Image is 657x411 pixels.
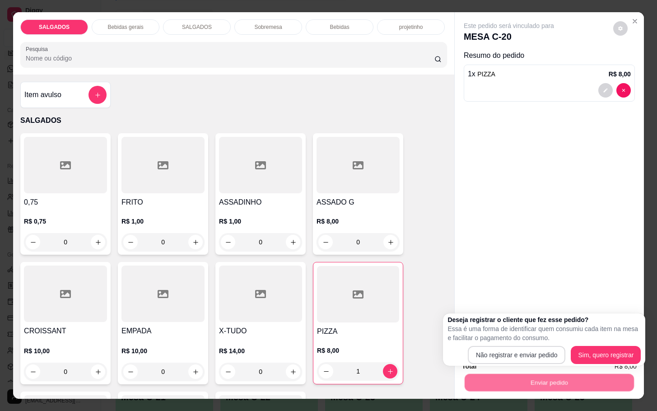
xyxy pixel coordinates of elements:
[462,363,476,370] strong: Total
[598,83,613,98] button: decrease-product-quantity
[447,324,641,342] p: Essa é uma forma de identificar quem consumiu cada item na mesa e facilitar o pagamento do consumo.
[107,23,143,31] p: Bebidas gerais
[91,235,105,249] button: increase-product-quantity
[464,21,554,30] p: Este pedido será vinculado para
[317,197,400,208] h4: ASSADO G
[221,235,235,249] button: decrease-product-quantity
[219,346,302,355] p: R$ 14,00
[465,374,634,391] button: Enviar pedido
[188,235,203,249] button: increase-product-quantity
[468,69,495,79] p: 1 x
[188,364,203,379] button: increase-product-quantity
[24,326,107,336] h4: CROISSANT
[39,23,70,31] p: SALGADOS
[317,326,399,337] h4: PIZZA
[464,50,635,61] p: Resumo do pedido
[24,197,107,208] h4: 0,75
[317,346,399,355] p: R$ 8,00
[26,45,51,53] label: Pesquisa
[26,235,40,249] button: decrease-product-quantity
[219,197,302,208] h4: ASSADINHO
[24,89,61,100] h4: Item avulso
[477,70,495,78] span: PIZZA
[219,217,302,226] p: R$ 1,00
[330,23,349,31] p: Bebidas
[24,217,107,226] p: R$ 0,75
[319,364,333,378] button: decrease-product-quantity
[286,235,300,249] button: increase-product-quantity
[609,70,631,79] p: R$ 8,00
[123,235,138,249] button: decrease-product-quantity
[26,364,40,379] button: decrease-product-quantity
[383,364,397,378] button: increase-product-quantity
[91,364,105,379] button: increase-product-quantity
[221,364,235,379] button: decrease-product-quantity
[317,217,400,226] p: R$ 8,00
[24,346,107,355] p: R$ 10,00
[182,23,212,31] p: SALGADOS
[123,364,138,379] button: decrease-product-quantity
[468,346,566,364] button: Não registrar e enviar pedido
[20,115,447,126] p: SALGADOS
[121,326,205,336] h4: EMPADA
[571,346,641,364] button: Sim, quero registrar
[615,361,637,371] span: R$ 8,00
[89,86,107,104] button: add-separate-item
[121,217,205,226] p: R$ 1,00
[286,364,300,379] button: increase-product-quantity
[121,197,205,208] h4: FRITO
[219,326,302,336] h4: X-TUDO
[628,14,642,28] button: Close
[318,235,333,249] button: decrease-product-quantity
[383,235,398,249] button: increase-product-quantity
[613,21,628,36] button: decrease-product-quantity
[26,54,434,63] input: Pesquisa
[447,315,641,324] h2: Deseja registrar o cliente que fez esse pedido?
[399,23,423,31] p: projetinho
[121,346,205,355] p: R$ 10,00
[254,23,282,31] p: Sobremesa
[464,30,554,43] p: MESA C-20
[616,83,631,98] button: decrease-product-quantity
